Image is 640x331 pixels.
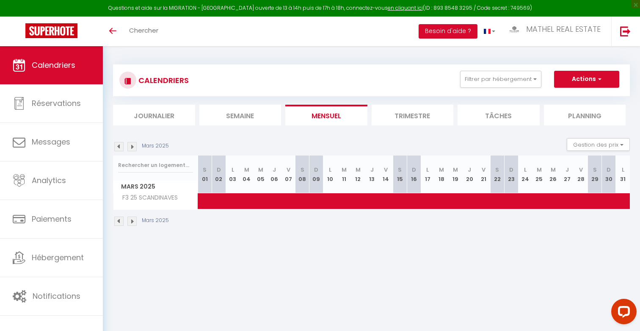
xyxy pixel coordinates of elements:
span: Notifications [33,291,80,301]
abbr: D [314,166,318,174]
abbr: S [301,166,304,174]
iframe: LiveChat chat widget [604,295,640,331]
abbr: L [426,166,429,174]
button: Gestion des prix [567,138,630,151]
th: 28 [574,156,588,193]
span: Analytics [32,175,66,186]
th: 12 [351,156,365,193]
abbr: M [244,166,249,174]
th: 09 [309,156,323,193]
abbr: V [287,166,290,174]
abbr: L [524,166,527,174]
img: ... [508,24,521,35]
abbr: M [342,166,347,174]
li: Mensuel [285,105,367,125]
abbr: S [203,166,207,174]
abbr: S [398,166,402,174]
th: 07 [281,156,295,193]
a: Chercher [123,17,165,46]
span: Messages [32,136,70,147]
th: 25 [532,156,546,193]
abbr: D [509,166,513,174]
abbr: J [370,166,374,174]
abbr: J [468,166,471,174]
abbr: S [593,166,597,174]
th: 23 [504,156,518,193]
th: 01 [198,156,212,193]
th: 14 [379,156,393,193]
span: Paiements [32,214,72,224]
th: 06 [268,156,281,193]
th: 02 [212,156,226,193]
th: 05 [254,156,268,193]
button: Filtrer par hébergement [460,71,541,88]
th: 30 [602,156,616,193]
abbr: M [453,166,458,174]
img: Super Booking [25,23,77,38]
span: Réservations [32,98,81,108]
th: 04 [240,156,254,193]
p: Mars 2025 [142,142,169,150]
abbr: S [495,166,499,174]
th: 20 [463,156,477,193]
th: 21 [477,156,491,193]
abbr: V [384,166,388,174]
abbr: M [356,166,361,174]
abbr: L [232,166,234,174]
button: Besoin d'aide ? [419,24,477,39]
th: 31 [616,156,630,193]
abbr: V [579,166,583,174]
th: 29 [588,156,602,193]
li: Journalier [113,105,195,125]
a: ... MATHEL REAL ESTATE [502,17,611,46]
th: 22 [491,156,505,193]
span: Hébergement [32,252,84,263]
abbr: J [566,166,569,174]
span: Mars 2025 [113,181,198,193]
abbr: L [622,166,624,174]
abbr: V [482,166,486,174]
th: 11 [337,156,351,193]
p: Mars 2025 [142,217,169,225]
th: 15 [393,156,407,193]
li: Semaine [199,105,281,125]
th: 26 [546,156,560,193]
abbr: D [412,166,416,174]
abbr: D [217,166,221,174]
abbr: J [273,166,276,174]
h3: CALENDRIERS [136,71,189,90]
img: logout [620,26,631,36]
th: 03 [226,156,240,193]
a: en cliquant ici [388,4,423,11]
th: 19 [449,156,463,193]
span: F3 25 SCANDINAVES [115,193,180,203]
abbr: M [537,166,542,174]
abbr: M [439,166,444,174]
th: 18 [435,156,449,193]
th: 16 [407,156,421,193]
li: Trimestre [372,105,454,125]
span: MATHEL REAL ESTATE [526,24,601,34]
th: 13 [365,156,379,193]
li: Planning [544,105,626,125]
th: 10 [323,156,337,193]
abbr: L [329,166,331,174]
th: 08 [295,156,309,193]
abbr: M [258,166,263,174]
abbr: M [551,166,556,174]
li: Tâches [458,105,540,125]
span: Calendriers [32,60,75,70]
input: Rechercher un logement... [118,158,193,173]
th: 27 [560,156,574,193]
th: 24 [518,156,532,193]
abbr: D [607,166,611,174]
button: Actions [554,71,619,88]
th: 17 [421,156,435,193]
span: Chercher [129,26,158,35]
